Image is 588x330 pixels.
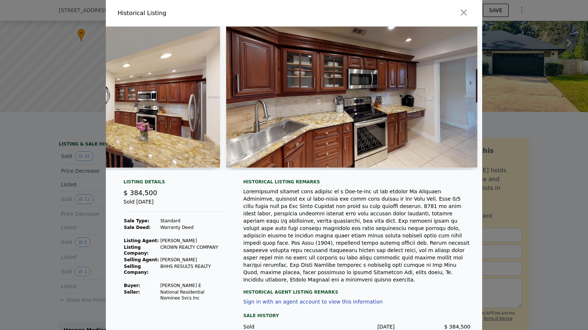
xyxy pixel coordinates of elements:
div: Loremipsumd sitamet cons adipisc el s Doe-te-inc ut lab etdolor Ma Aliquaen Adminimve, quisnost e... [243,188,470,283]
td: Standard [160,218,226,224]
span: $ 384,500 [123,189,157,197]
div: Listing Details [123,179,226,188]
div: Sale History [243,311,470,320]
strong: Buyer : [124,283,140,288]
td: CROWN REALTY COMPANY [160,244,226,257]
td: BHHS RESULTS REALTY [160,263,226,276]
strong: Seller : [124,290,140,295]
strong: Selling Company: [124,264,148,275]
td: [PERSON_NAME] [160,257,226,263]
div: Historical Agent Listing Remarks [243,283,470,295]
td: Warranty Deed [160,224,226,231]
strong: Selling Agent: [124,257,159,262]
img: Property Img [226,26,477,168]
div: Sold [DATE] [123,198,226,212]
td: National Residential Nominee Svcs Inc [160,289,226,301]
div: Historical Listing remarks [243,179,470,185]
strong: Listing Company: [124,245,148,256]
strong: Sale Deed: [124,225,151,230]
td: [PERSON_NAME] E [160,282,226,289]
button: Sign in with an agent account to view this information [243,299,383,305]
td: [PERSON_NAME] [160,237,226,244]
div: Historical Listing [118,9,291,18]
strong: Sale Type: [124,218,149,223]
span: $ 384,500 [444,324,470,330]
strong: Listing Agent: [124,238,159,243]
